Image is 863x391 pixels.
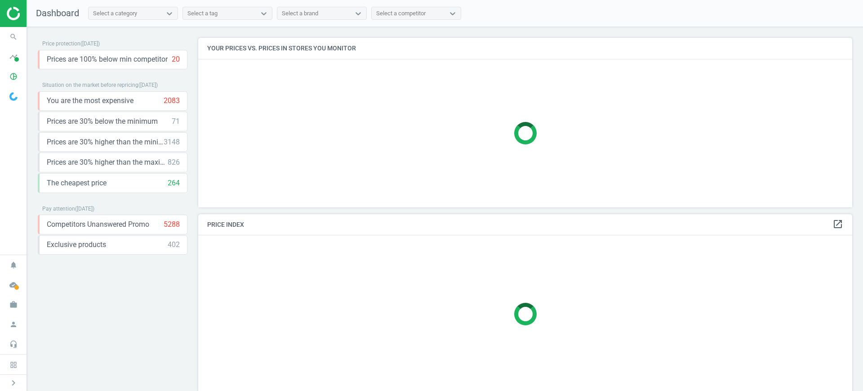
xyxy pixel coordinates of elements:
[172,117,180,126] div: 71
[75,206,94,212] span: ( [DATE] )
[5,296,22,313] i: work
[93,9,137,18] div: Select a category
[168,240,180,250] div: 402
[7,7,71,20] img: ajHJNr6hYgQAAAAASUVORK5CYII=
[168,178,180,188] div: 264
[5,28,22,45] i: search
[47,54,168,64] span: Prices are 100% below min competitor
[5,276,22,293] i: cloud_done
[5,256,22,274] i: notifications
[8,378,19,388] i: chevron_right
[5,68,22,85] i: pie_chart_outlined
[5,48,22,65] i: timeline
[47,178,107,188] span: The cheapest price
[376,9,426,18] div: Select a competitor
[164,220,180,229] div: 5288
[42,82,138,88] span: Situation on the market before repricing
[168,157,180,167] div: 826
[2,377,25,389] button: chevron_right
[832,219,843,230] a: open_in_new
[282,9,318,18] div: Select a brand
[47,117,158,126] span: Prices are 30% below the minimum
[5,336,22,353] i: headset_mic
[36,8,79,18] span: Dashboard
[164,137,180,147] div: 3148
[164,96,180,106] div: 2083
[138,82,158,88] span: ( [DATE] )
[5,316,22,333] i: person
[47,157,168,167] span: Prices are 30% higher than the maximal
[80,40,100,47] span: ( [DATE] )
[172,54,180,64] div: 20
[42,206,75,212] span: Pay attention
[198,38,852,59] h4: Your prices vs. prices in stores you monitor
[47,220,149,229] span: Competitors Unanswered Promo
[47,137,164,147] span: Prices are 30% higher than the minimum
[47,240,106,250] span: Exclusive products
[198,214,852,235] h4: Price Index
[42,40,80,47] span: Price protection
[187,9,218,18] div: Select a tag
[832,219,843,229] i: open_in_new
[47,96,133,106] span: You are the most expensive
[9,92,18,101] img: wGWNvw8QSZomAAAAABJRU5ErkJggg==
